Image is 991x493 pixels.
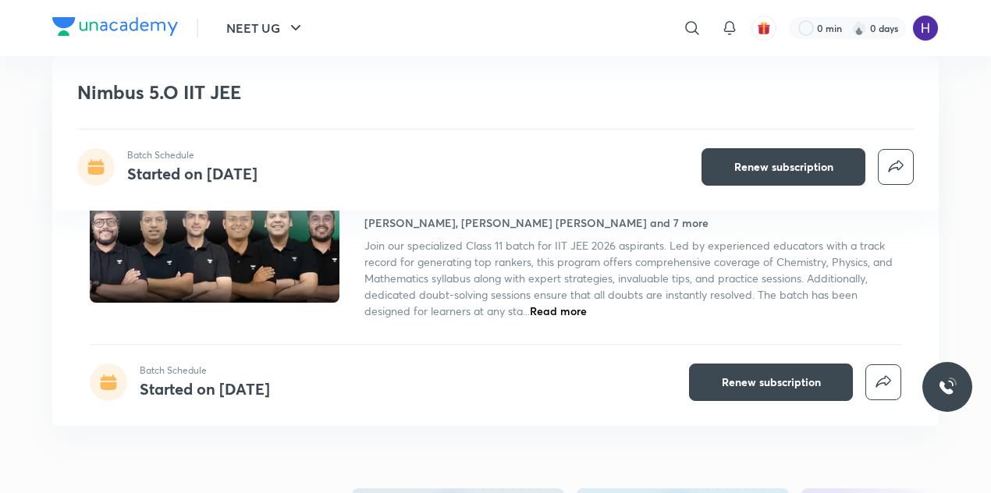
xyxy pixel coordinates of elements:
[127,163,258,184] h4: Started on [DATE]
[689,364,853,401] button: Renew subscription
[722,374,821,390] span: Renew subscription
[364,215,709,231] h4: [PERSON_NAME], [PERSON_NAME] [PERSON_NAME] and 7 more
[530,303,587,318] span: Read more
[217,12,314,44] button: NEET UG
[757,21,771,35] img: avatar
[87,161,342,304] img: Thumbnail
[140,364,270,378] p: Batch Schedule
[140,378,270,399] h4: Started on [DATE]
[702,148,865,186] button: Renew subscription
[751,16,776,41] button: avatar
[77,81,688,104] h1: Nimbus 5.O IIT JEE
[851,20,867,36] img: streak
[938,378,957,396] img: ttu
[52,17,178,40] a: Company Logo
[734,159,833,175] span: Renew subscription
[52,17,178,36] img: Company Logo
[127,148,258,162] p: Batch Schedule
[912,15,939,41] img: Hitesh Maheshwari
[364,238,893,318] span: Join our specialized Class 11 batch for IIT JEE 2026 aspirants. Led by experienced educators with...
